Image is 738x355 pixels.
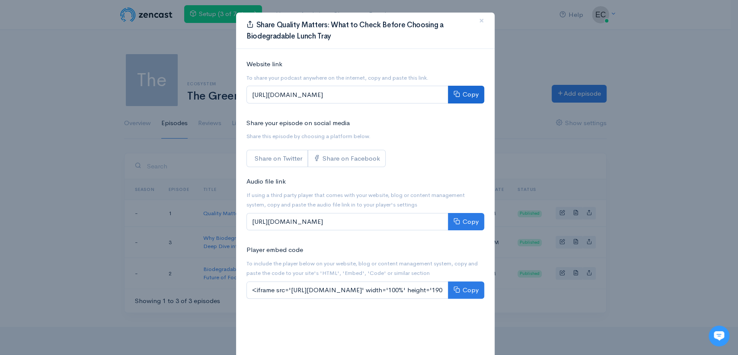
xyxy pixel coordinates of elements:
small: Share this episode by choosing a platform below. [246,132,371,140]
iframe: gist-messenger-bubble-iframe [709,326,729,346]
button: Close [469,9,495,33]
p: Find an answer quickly [12,148,161,159]
button: New conversation [13,115,160,132]
span: New conversation [56,120,104,127]
small: To include the player below on your website, blog or content management system, copy and paste th... [246,260,478,277]
div: Social sharing links [246,150,386,168]
span: Share Quality Matters: What to Check Before Choosing a Biodegradable Lunch Tray [246,20,443,41]
label: Audio file link [246,177,286,187]
label: Website link [246,59,282,69]
small: If using a third party player that comes with your website, blog or content management system, co... [246,191,465,209]
input: <iframe src='[URL][DOMAIN_NAME]' width='100%' height='190' frameborder='0' scrolling='no' seamles... [246,281,448,299]
h2: Just let us know if you need anything and we'll be happy to help! 🙂 [13,58,160,99]
button: Copy [448,86,484,103]
a: Share on Twitter [246,150,308,168]
h1: Hi 👋 [13,42,160,56]
small: To share your podcast anywhere on the internet, copy and paste this link. [246,74,428,81]
a: Share on Facebook [308,150,386,168]
button: Copy [448,281,484,299]
label: Share your episode on social media [246,118,350,128]
input: [URL][DOMAIN_NAME] [246,213,448,231]
label: Player embed code [246,245,303,255]
span: × [479,14,484,27]
input: [URL][DOMAIN_NAME] [246,86,448,103]
button: Copy [448,213,484,231]
input: Search articles [25,163,154,180]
